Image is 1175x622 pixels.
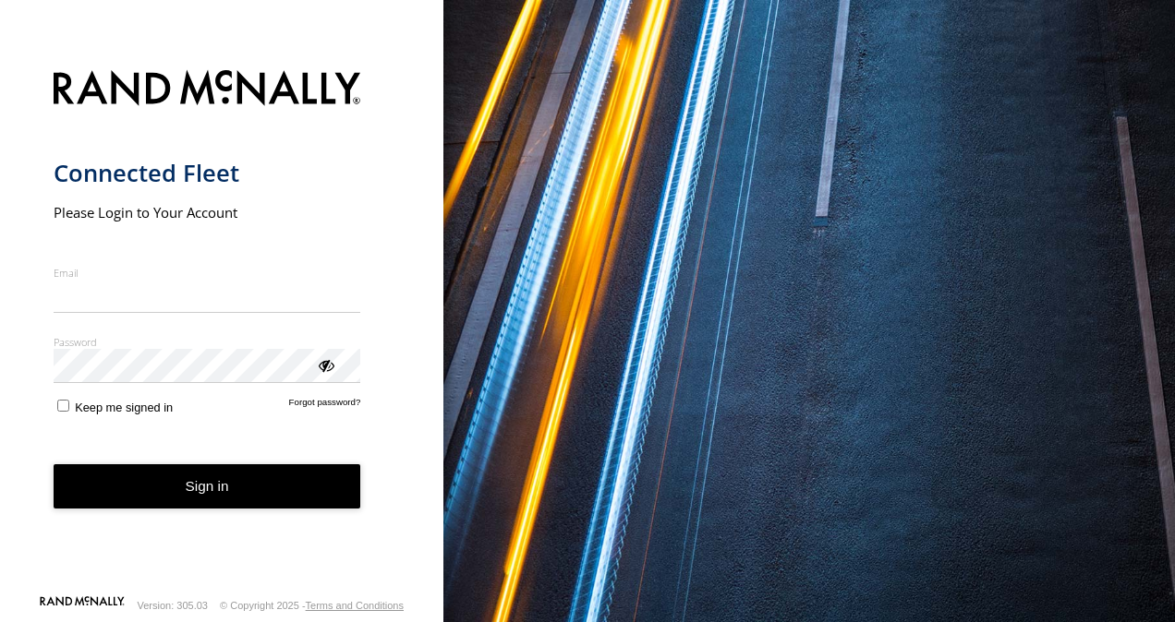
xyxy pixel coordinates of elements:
[54,335,361,349] label: Password
[54,66,361,114] img: Rand McNally
[54,59,391,594] form: main
[54,203,361,221] h2: Please Login to Your Account
[289,397,361,414] a: Forgot password?
[54,158,361,188] h1: Connected Fleet
[75,401,173,414] span: Keep me signed in
[220,600,404,611] div: © Copyright 2025 -
[306,600,404,611] a: Terms and Conditions
[54,266,361,280] label: Email
[57,400,69,412] input: Keep me signed in
[54,464,361,509] button: Sign in
[138,600,208,611] div: Version: 305.03
[40,596,125,615] a: Visit our Website
[316,355,334,374] div: ViewPassword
